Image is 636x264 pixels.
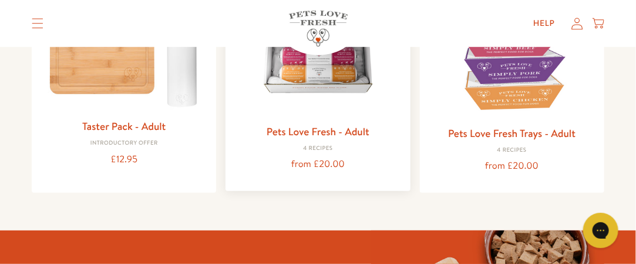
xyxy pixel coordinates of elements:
[235,156,401,172] div: from £20.00
[41,152,207,168] div: £12.95
[448,126,576,141] a: Pets Love Fresh Trays - Adult
[22,9,53,38] summary: Translation missing: en.sections.header.menu
[235,145,401,152] div: 4 Recipes
[41,140,207,147] div: Introductory Offer
[524,12,564,35] a: Help
[289,11,348,46] img: Pets Love Fresh
[429,158,595,174] div: from £20.00
[429,147,595,154] div: 4 Recipes
[577,209,624,252] iframe: Gorgias live chat messenger
[267,124,369,139] a: Pets Love Fresh - Adult
[82,119,166,133] a: Taster Pack - Adult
